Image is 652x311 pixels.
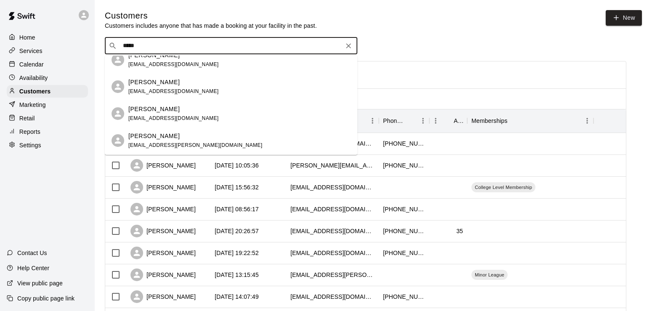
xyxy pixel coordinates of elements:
[383,109,405,133] div: Phone Number
[454,109,463,133] div: Age
[290,292,375,301] div: ogblondie30@gmail.com
[286,109,379,133] div: Email
[215,249,259,257] div: 2025-08-17 19:22:52
[7,139,88,152] a: Settings
[19,101,46,109] p: Marketing
[508,115,519,127] button: Sort
[343,40,354,52] button: Clear
[130,203,196,215] div: [PERSON_NAME]
[471,109,508,133] div: Memberships
[19,33,35,42] p: Home
[383,249,425,257] div: +19126601288
[17,294,75,303] p: Copy public page link
[130,268,196,281] div: [PERSON_NAME]
[17,279,63,287] p: View public page
[130,159,196,172] div: [PERSON_NAME]
[7,98,88,111] a: Marketing
[105,37,357,54] div: Search customers by name or email
[130,290,196,303] div: [PERSON_NAME]
[130,181,196,194] div: [PERSON_NAME]
[471,182,535,192] div: College Level Membership
[471,184,535,191] span: College Level Membership
[19,47,43,55] p: Services
[215,205,259,213] div: 2025-08-19 08:56:17
[19,74,48,82] p: Availability
[7,85,88,98] a: Customers
[383,161,425,170] div: +16152399336
[17,264,49,272] p: Help Center
[383,205,425,213] div: +16157628601
[290,205,375,213] div: amarino74@att.net
[290,271,375,279] div: lyell.sloan@icloud.com
[19,114,35,122] p: Retail
[19,128,40,136] p: Reports
[290,227,375,235] div: chance.maria2016@gmail.com
[467,109,593,133] div: Memberships
[429,114,442,127] button: Menu
[7,31,88,44] a: Home
[290,161,375,170] div: brandon.j.mantor@gmail.com
[456,227,463,235] div: 35
[383,139,425,148] div: +16153496607
[442,115,454,127] button: Sort
[19,87,51,96] p: Customers
[7,112,88,125] a: Retail
[290,249,375,257] div: tysonbatdorf@gmail.com
[215,183,259,191] div: 2025-08-19 15:56:32
[7,58,88,71] a: Calendar
[383,227,425,235] div: +16155548591
[215,271,259,279] div: 2025-08-17 13:15:45
[606,10,642,26] a: New
[19,60,44,69] p: Calendar
[366,114,379,127] button: Menu
[17,249,47,257] p: Contact Us
[417,114,429,127] button: Menu
[7,72,88,84] a: Availability
[471,270,508,280] div: Minor League
[215,161,259,170] div: 2025-08-20 10:05:36
[215,292,259,301] div: 2025-08-15 14:07:49
[581,114,593,127] button: Menu
[405,115,417,127] button: Sort
[379,109,429,133] div: Phone Number
[19,141,41,149] p: Settings
[105,10,317,21] h5: Customers
[215,227,259,235] div: 2025-08-18 20:26:57
[130,225,196,237] div: [PERSON_NAME]
[429,109,467,133] div: Age
[130,247,196,259] div: [PERSON_NAME]
[471,271,508,278] span: Minor League
[7,125,88,138] a: Reports
[383,292,425,301] div: +16155613367
[105,21,317,30] p: Customers includes anyone that has made a booking at your facility in the past.
[7,45,88,57] a: Services
[290,183,375,191] div: grahamstockton7@icloud.com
